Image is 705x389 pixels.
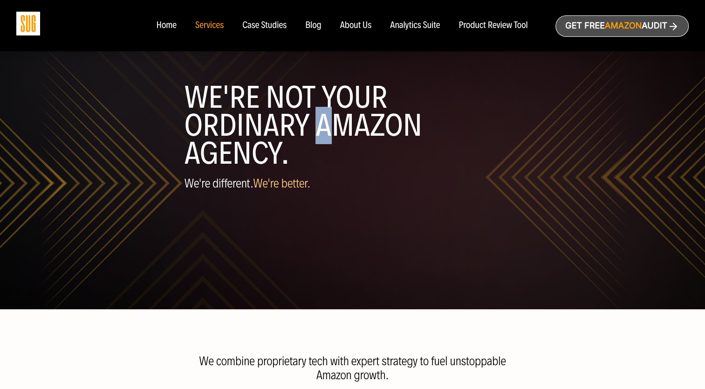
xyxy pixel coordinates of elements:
[185,83,521,167] h1: WE'RE NOT YOUR ORDINARY AMAZON AGENCY.
[305,21,322,31] a: Blog
[156,21,176,31] a: Home
[390,21,440,31] a: Analytics Suite
[459,21,527,31] a: Product Review Tool
[192,354,514,382] p: We combine proprietary tech with expert strategy to fuel unstoppable Amazon growth.
[195,21,224,31] a: Services
[242,21,287,31] a: Case Studies
[605,21,642,31] span: Amazon
[16,12,40,35] img: Sug
[185,177,521,190] p: We're different.
[253,176,310,191] span: We're better.
[340,21,372,31] a: About Us
[555,15,689,37] a: Get freeAmazonAudit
